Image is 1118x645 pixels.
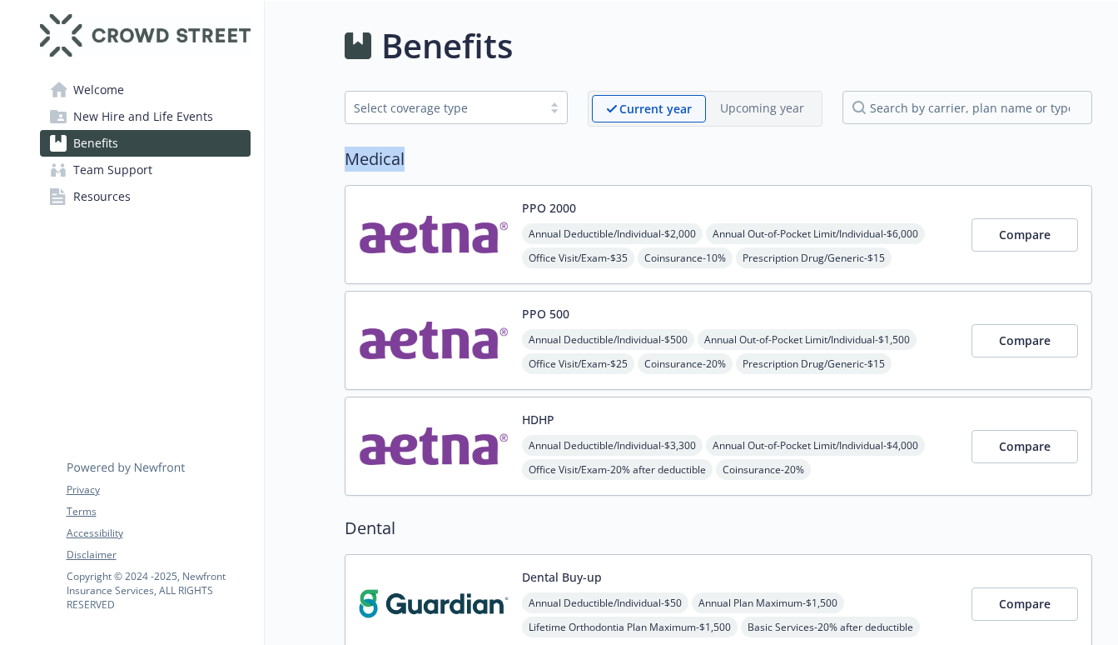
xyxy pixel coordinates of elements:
button: HDHP [522,411,554,428]
img: Aetna Inc carrier logo [359,199,509,270]
span: Lifetime Orthodontia Plan Maximum - $1,500 [522,617,738,637]
p: Current year [619,100,692,117]
a: Terms [67,504,250,519]
button: Dental Buy-up [522,568,602,586]
h2: Dental [345,516,1092,541]
a: Resources [40,183,251,210]
span: Compare [999,596,1051,612]
span: Annual Out-of-Pocket Limit/Individual - $6,000 [706,223,925,244]
a: Disclaimer [67,547,250,562]
a: Accessibility [67,526,250,541]
button: PPO 2000 [522,199,576,217]
span: Prescription Drug/Generic - $15 [736,353,892,374]
span: Welcome [73,77,124,103]
span: Office Visit/Exam - $25 [522,353,634,374]
a: New Hire and Life Events [40,103,251,130]
button: Compare [971,218,1078,252]
span: New Hire and Life Events [73,103,213,130]
span: Annual Out-of-Pocket Limit/Individual - $4,000 [706,435,925,456]
a: Team Support [40,157,251,183]
img: Guardian carrier logo [359,568,509,639]
img: Aetna Inc carrier logo [359,305,509,376]
span: Prescription Drug/Generic - $15 [736,247,892,268]
button: PPO 500 [522,305,569,322]
span: Coinsurance - 10% [638,247,733,268]
span: Annual Deductible/Individual - $2,000 [522,223,703,244]
span: Basic Services - 20% after deductible [741,617,920,637]
button: Compare [971,587,1078,621]
span: Benefits [73,130,118,157]
a: Privacy [67,482,250,497]
p: Upcoming year [720,99,804,117]
span: Compare [999,332,1051,348]
span: Resources [73,183,131,210]
span: Coinsurance - 20% [716,459,811,480]
span: Coinsurance - 20% [638,353,733,374]
span: Annual Deductible/Individual - $50 [522,592,688,613]
p: Copyright © 2024 - 2025 , Newfront Insurance Services, ALL RIGHTS RESERVED [67,569,250,612]
span: Office Visit/Exam - $35 [522,247,634,268]
h1: Benefits [381,21,513,71]
span: Team Support [73,157,152,183]
span: Compare [999,227,1051,242]
div: Select coverage type [354,99,534,117]
span: Office Visit/Exam - 20% after deductible [522,459,713,480]
button: Compare [971,324,1078,357]
h2: Medical [345,147,1092,172]
span: Annual Deductible/Individual - $500 [522,329,694,350]
span: Annual Deductible/Individual - $3,300 [522,435,703,456]
span: Annual Out-of-Pocket Limit/Individual - $1,500 [698,329,917,350]
a: Benefits [40,130,251,157]
button: Compare [971,430,1078,463]
span: Upcoming year [706,95,818,122]
a: Welcome [40,77,251,103]
span: Annual Plan Maximum - $1,500 [692,592,844,613]
span: Compare [999,438,1051,454]
img: Aetna Inc carrier logo [359,411,509,482]
input: search by carrier, plan name or type [842,91,1092,124]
